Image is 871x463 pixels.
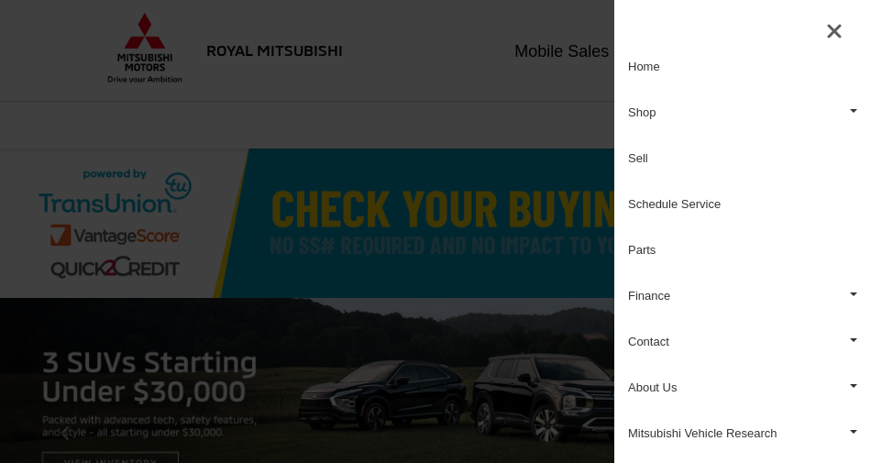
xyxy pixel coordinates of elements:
[614,227,871,273] a: Parts: Opens in a new tab
[821,18,848,44] button: Close Sidebar
[614,365,871,411] a: About Us
[614,136,871,182] a: Sell
[614,319,871,365] a: Contact
[614,411,871,457] a: Mitsubishi Vehicle Research
[614,44,871,90] a: Home
[614,273,871,319] a: Finance
[614,182,871,227] a: Schedule Service: Opens in a new tab
[614,90,871,136] a: Shop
